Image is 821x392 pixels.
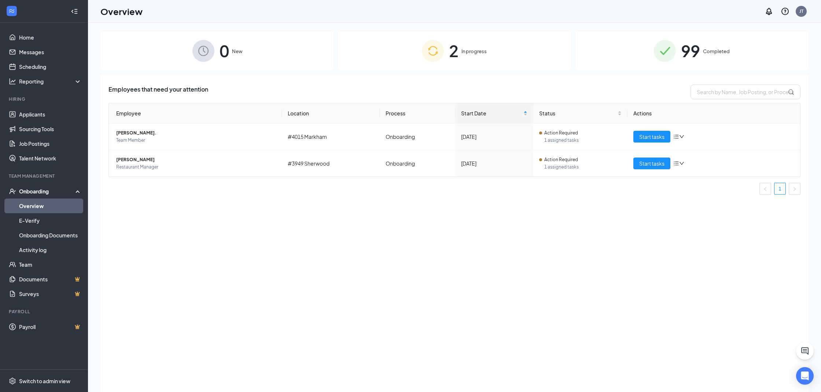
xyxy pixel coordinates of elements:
[627,103,800,123] th: Actions
[799,8,803,14] div: JT
[461,133,527,141] div: [DATE]
[220,38,229,63] span: 0
[796,342,814,360] button: ChatActive
[19,59,82,74] a: Scheduling
[544,137,622,144] span: 1 assigned tasks
[9,308,80,315] div: Payroll
[774,183,785,194] a: 1
[19,257,82,272] a: Team
[9,78,16,85] svg: Analysis
[544,156,578,163] span: Action Required
[673,160,679,166] span: bars
[774,183,786,195] li: 1
[19,243,82,257] a: Activity log
[19,286,82,301] a: SurveysCrown
[781,7,789,16] svg: QuestionInfo
[691,85,800,99] input: Search by Name, Job Posting, or Process
[639,159,664,167] span: Start tasks
[9,96,80,102] div: Hiring
[679,134,684,139] span: down
[759,183,771,195] button: left
[116,156,276,163] span: [PERSON_NAME]
[539,109,616,117] span: Status
[461,109,522,117] span: Start Date
[19,136,82,151] a: Job Postings
[461,159,527,167] div: [DATE]
[19,45,82,59] a: Messages
[9,173,80,179] div: Team Management
[8,7,15,15] svg: WorkstreamLogo
[282,123,380,150] td: #4015 Markham
[9,377,16,385] svg: Settings
[19,151,82,166] a: Talent Network
[449,38,459,63] span: 2
[19,228,82,243] a: Onboarding Documents
[19,122,82,136] a: Sourcing Tools
[800,347,809,355] svg: ChatActive
[282,103,380,123] th: Location
[19,319,82,334] a: PayrollCrown
[681,38,700,63] span: 99
[19,107,82,122] a: Applicants
[792,187,797,191] span: right
[759,183,771,195] li: Previous Page
[232,48,242,55] span: New
[639,133,664,141] span: Start tasks
[703,48,730,55] span: Completed
[380,123,455,150] td: Onboarding
[19,377,70,385] div: Switch to admin view
[789,183,800,195] button: right
[19,199,82,213] a: Overview
[108,85,208,99] span: Employees that need your attention
[116,163,276,171] span: Restaurant Manager
[796,367,814,385] div: Open Intercom Messenger
[461,48,487,55] span: In progress
[19,272,82,286] a: DocumentsCrown
[19,30,82,45] a: Home
[282,150,380,177] td: #3949 Sherwood
[19,213,82,228] a: E-Verify
[19,78,82,85] div: Reporting
[544,129,578,137] span: Action Required
[116,129,276,137] span: [PERSON_NAME].
[633,131,670,143] button: Start tasks
[544,163,622,171] span: 1 assigned tasks
[116,137,276,144] span: Team Member
[100,5,143,18] h1: Overview
[633,158,670,169] button: Start tasks
[673,134,679,140] span: bars
[763,187,767,191] span: left
[19,188,76,195] div: Onboarding
[9,188,16,195] svg: UserCheck
[380,103,455,123] th: Process
[765,7,773,16] svg: Notifications
[679,161,684,166] span: down
[380,150,455,177] td: Onboarding
[71,8,78,15] svg: Collapse
[533,103,627,123] th: Status
[109,103,282,123] th: Employee
[789,183,800,195] li: Next Page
